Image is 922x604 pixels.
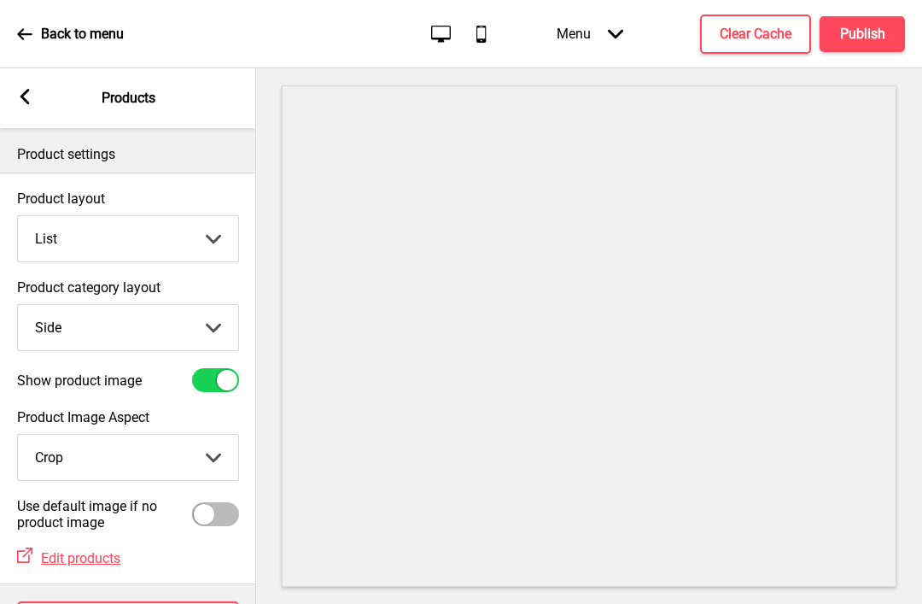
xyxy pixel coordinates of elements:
[17,372,142,389] label: Show product image
[102,89,155,108] p: Products
[720,25,791,44] h4: Clear Cache
[840,25,885,44] h4: Publish
[700,15,811,54] button: Clear Cache
[540,9,640,59] div: Menu
[17,145,239,164] p: Product settings
[17,191,239,207] label: Product layout
[17,409,239,425] label: Product Image Aspect
[17,11,124,57] a: Back to menu
[41,550,120,566] span: Edit products
[32,550,120,566] a: Edit products
[17,498,192,531] label: Use default image if no product image
[820,16,905,52] button: Publish
[17,279,239,296] label: Product category layout
[41,25,124,44] p: Back to menu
